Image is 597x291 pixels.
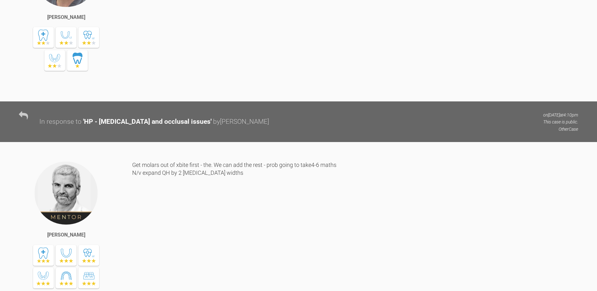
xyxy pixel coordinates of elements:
[213,117,269,127] div: by [PERSON_NAME]
[543,118,578,125] p: This case is public.
[39,117,82,127] div: In response to
[83,117,211,127] div: ' HP - [MEDICAL_DATA] and occlusal issues '
[543,111,578,118] p: on [DATE] at 4:10pm
[47,231,85,239] div: [PERSON_NAME]
[47,13,85,21] div: [PERSON_NAME]
[543,126,578,133] p: Other Case
[34,161,98,225] img: Ross Hobson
